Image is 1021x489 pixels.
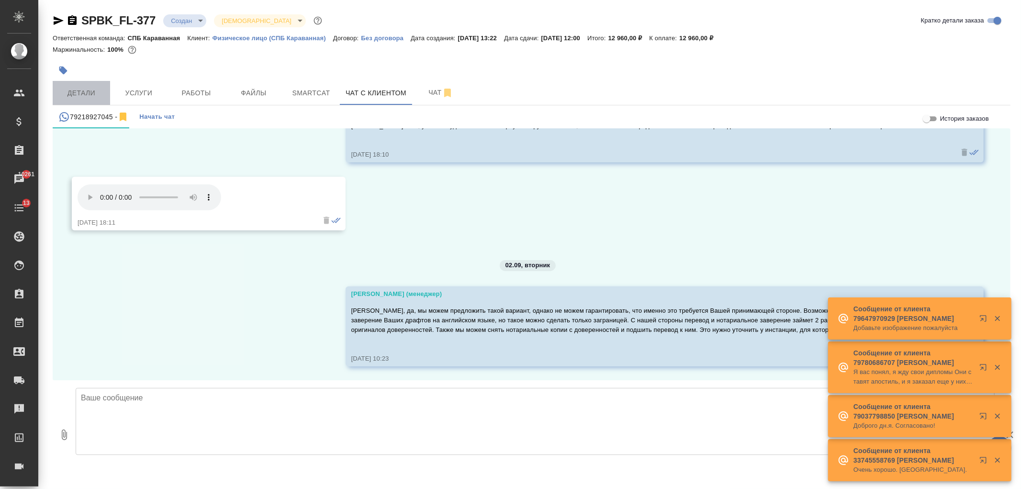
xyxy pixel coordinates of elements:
div: [PERSON_NAME] (менеджер) [351,289,951,299]
p: Сообщение от клиента 79647970929 [PERSON_NAME] [853,304,973,323]
button: Скопировать ссылку [67,15,78,26]
span: 13 [17,198,35,208]
p: Доброго дн.я. Согласовано! [853,421,973,431]
button: Открыть в новой вкладке [974,358,997,381]
button: Открыть в новой вкладке [974,407,997,430]
span: Работы [173,87,219,99]
button: [DEMOGRAPHIC_DATA] [219,17,294,25]
button: Создан [168,17,195,25]
span: Чат [418,87,464,99]
button: 0.00 RUB; [126,44,138,56]
button: Закрыть [987,456,1007,465]
span: Услуги [116,87,162,99]
p: Дата создания: [411,34,458,42]
div: Создан [163,14,206,27]
a: Физическое лицо (СПБ Караванная) [213,34,333,42]
span: Кратко детали заказа [921,16,984,25]
div: simple tabs example [53,105,1010,128]
p: [DATE] 13:22 [458,34,505,42]
span: Файлы [231,87,277,99]
button: Закрыть [987,412,1007,421]
audio: Ваш браузер не поддерживает аудио-тег. [78,184,221,210]
p: 12 960,00 ₽ [679,34,720,42]
p: СПБ Караванная [128,34,188,42]
div: 79218927045 (Olga Gafarova) - (undefined) [58,111,129,123]
p: Я вас понял, я жду свои дипломы Они ставят апостиль, и я заказал еще у них проставить нотариал. Ка [853,367,973,387]
div: [DATE] 18:11 [78,218,312,227]
span: Детали [58,87,104,99]
span: Начать чат [139,112,175,123]
span: 10261 [12,170,40,179]
span: Smartcat [288,87,334,99]
button: Закрыть [987,363,1007,372]
a: SPBK_FL-377 [81,14,156,27]
button: Доп статусы указывают на важность/срочность заказа [312,14,324,27]
p: [DATE] 12:00 [541,34,588,42]
div: [DATE] 10:23 [351,354,951,364]
button: Открыть в новой вкладке [974,309,997,332]
p: Итого: [587,34,608,42]
p: Договор: [333,34,361,42]
button: Закрыть [987,314,1007,323]
p: Дата сдачи: [504,34,541,42]
p: 12 960,00 ₽ [608,34,650,42]
svg: Отписаться [117,111,129,123]
p: 02.09, вторник [505,261,550,270]
span: Чат с клиентом [346,87,406,99]
button: Начать чат [135,105,180,128]
p: Сообщение от клиента 79780686707 [PERSON_NAME] [853,348,973,367]
p: Очень хорошо. [GEOGRAPHIC_DATA]. [853,465,973,475]
button: Добавить тэг [53,60,74,81]
p: Сообщение от клиента 79037798850 [PERSON_NAME] [853,402,973,421]
a: 13 [2,196,36,220]
p: Клиент: [187,34,212,42]
svg: Отписаться [442,87,453,99]
button: Открыть в новой вкладке [974,451,997,474]
a: 10261 [2,167,36,191]
p: Сообщение от клиента 33745558769 [PERSON_NAME] [853,446,973,465]
a: Без договора [361,34,411,42]
div: [DATE] 18:10 [351,150,951,159]
p: [PERSON_NAME], да, мы можем предложить такой вариант, однако не можем гарантировать, что именно э... [351,306,951,335]
div: Создан [214,14,305,27]
p: К оплате: [650,34,680,42]
span: История заказов [940,114,989,124]
p: 100% [107,46,126,53]
p: Ответственная команда: [53,34,128,42]
button: Скопировать ссылку для ЯМессенджера [53,15,64,26]
p: Маржинальность: [53,46,107,53]
p: Добавьте изображение пожалуйста [853,323,973,333]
